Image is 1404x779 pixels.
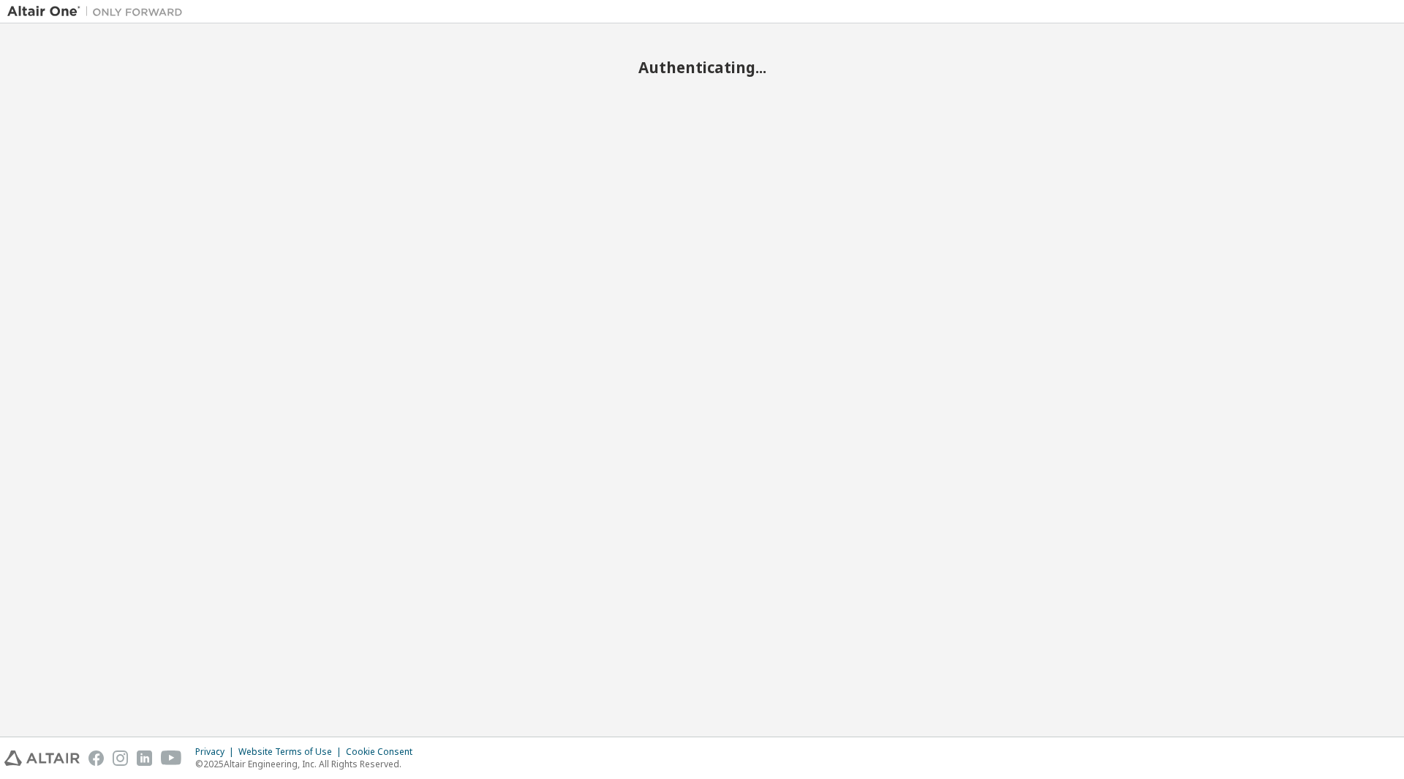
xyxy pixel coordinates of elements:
img: youtube.svg [161,750,182,766]
img: facebook.svg [88,750,104,766]
h2: Authenticating... [7,58,1397,77]
img: altair_logo.svg [4,750,80,766]
img: instagram.svg [113,750,128,766]
div: Cookie Consent [346,746,421,758]
p: © 2025 Altair Engineering, Inc. All Rights Reserved. [195,758,421,770]
div: Website Terms of Use [238,746,346,758]
div: Privacy [195,746,238,758]
img: Altair One [7,4,190,19]
img: linkedin.svg [137,750,152,766]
